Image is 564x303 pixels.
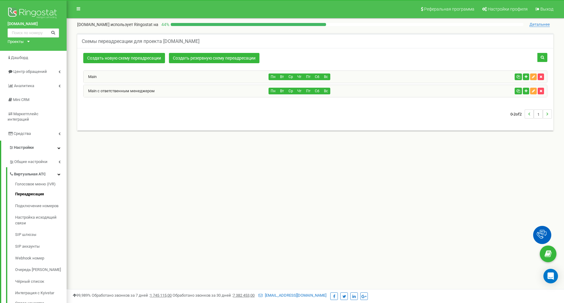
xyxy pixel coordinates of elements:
button: Пт [304,73,313,80]
span: Настройки [14,145,34,150]
span: использует Ringostat на [110,22,158,27]
span: Виртуальная АТС [14,171,46,177]
a: Main с ответственным менеджером [84,89,155,93]
button: Вс [321,73,330,80]
span: Выход [540,7,553,11]
a: Общие настройки [9,155,67,167]
span: Маркетплейс интеграций [8,112,38,122]
a: [DOMAIN_NAME] [8,21,59,27]
button: Пн [269,73,278,80]
a: Main [84,74,97,79]
span: of [516,111,519,117]
div: Open Intercom Messenger [543,269,558,283]
u: 1 745 115,00 [150,293,172,298]
nav: ... [510,103,552,125]
img: Ringostat logo [8,6,59,21]
a: Голосовое меню (IVR) [15,181,67,189]
button: Ср [286,88,295,94]
button: Вс [321,88,330,94]
span: Реферальная программа [424,7,474,11]
span: Центр обращений [13,69,47,74]
a: Настройка исходящей связи [15,212,67,229]
span: 99,989% [73,293,91,298]
button: Пт [304,88,313,94]
button: Ср [286,73,295,80]
a: Интеграция с Kyivstar [15,287,67,299]
a: Создать новую схему переадресации [83,53,165,63]
span: Аналитика [14,83,34,88]
a: Подключение номеров [15,200,67,212]
a: Настройки [1,141,67,155]
a: [EMAIL_ADDRESS][DOMAIN_NAME] [259,293,326,298]
button: Сб [312,88,322,94]
button: Пн [269,88,278,94]
span: Обработано звонков за 7 дней : [92,293,172,298]
div: Проекты [8,39,24,45]
button: Чт [295,73,304,80]
p: [DOMAIN_NAME] [77,21,158,28]
u: 7 382 453,00 [233,293,255,298]
span: 0-2 2 [510,109,525,119]
span: Детальнее [529,22,550,27]
span: Обработано звонков за 30 дней : [173,293,255,298]
a: Создать резервную схему переадресации [169,53,259,63]
button: Вт [277,88,286,94]
span: Mini CRM [13,97,29,102]
a: Переадресация [15,188,67,200]
button: Сб [312,73,322,80]
button: Вт [277,73,286,80]
a: Чёрный список [15,276,67,288]
span: Общие настройки [14,159,48,165]
button: Чт [295,88,304,94]
a: Виртуальная АТС [9,167,67,180]
a: SIP аккаунты [15,241,67,252]
span: Настройки профиля [488,7,528,11]
button: Поиск схемы переадресации [537,53,547,62]
a: Очередь [PERSON_NAME] [15,264,67,276]
input: Поиск по номеру [8,28,59,37]
p: 44 % [158,21,171,28]
a: SIP шлюзы [15,229,67,241]
span: Дашборд [11,55,28,60]
span: Средства [14,131,31,136]
h5: Схемы переадресации для проекта [DOMAIN_NAME] [82,39,200,44]
li: 1 [534,109,543,119]
a: Webhook номер [15,252,67,264]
